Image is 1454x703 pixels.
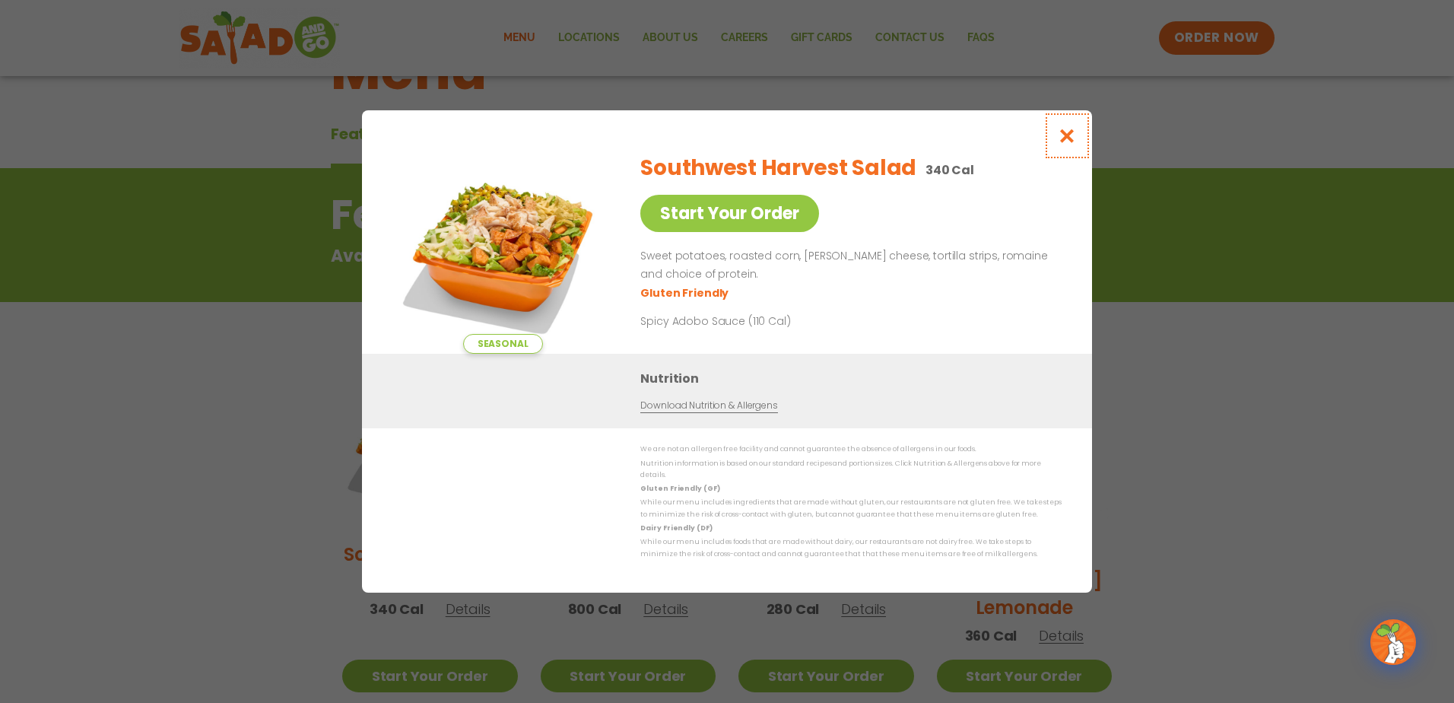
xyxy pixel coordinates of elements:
p: 340 Cal [925,161,974,180]
button: Close modal [1043,110,1092,161]
a: Start Your Order [640,195,819,232]
strong: Gluten Friendly (GF) [640,484,719,493]
strong: Dairy Friendly (DF) [640,523,712,533]
p: Nutrition information is based on our standard recipes and portion sizes. Click Nutrition & Aller... [640,458,1062,482]
p: Spicy Adobo Sauce (110 Cal) [640,313,922,329]
img: Featured product photo for Southwest Harvest Salad [396,141,609,354]
h2: Southwest Harvest Salad [640,152,916,184]
h3: Nutrition [640,369,1069,388]
p: We are not an allergen free facility and cannot guarantee the absence of allergens in our foods. [640,444,1062,455]
p: While our menu includes ingredients that are made without gluten, our restaurants are not gluten ... [640,497,1062,520]
a: Download Nutrition & Allergens [640,399,777,413]
img: wpChatIcon [1372,621,1414,663]
li: Gluten Friendly [640,285,731,301]
p: Sweet potatoes, roasted corn, [PERSON_NAME] cheese, tortilla strips, romaine and choice of protein. [640,247,1056,284]
p: While our menu includes foods that are made without dairy, our restaurants are not dairy free. We... [640,536,1062,560]
span: Seasonal [463,334,543,354]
